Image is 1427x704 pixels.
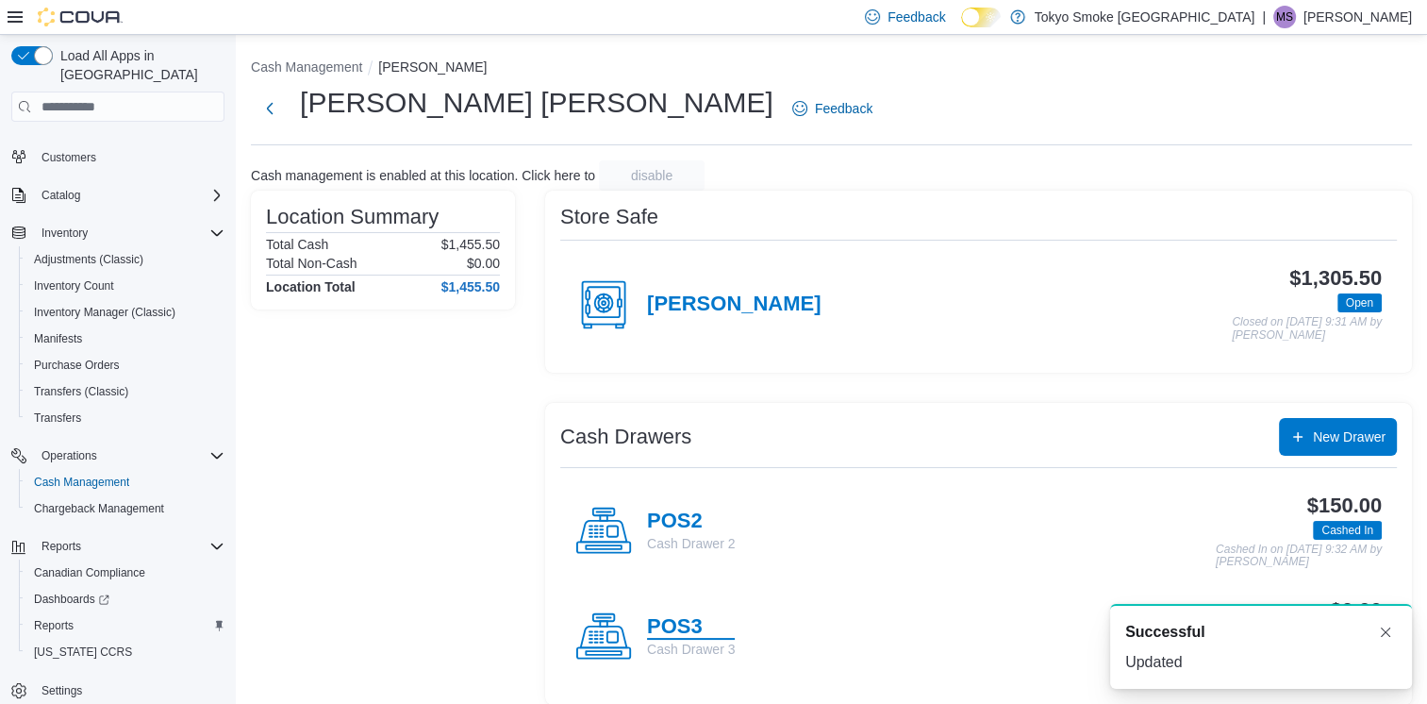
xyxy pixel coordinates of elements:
button: Transfers (Classic) [19,378,232,405]
p: Cash management is enabled at this location. Click here to [251,168,595,183]
span: Cashed In [1321,522,1373,539]
a: Manifests [26,327,90,350]
span: Feedback [888,8,945,26]
button: Chargeback Management [19,495,232,522]
span: Inventory [41,226,88,241]
span: Reports [34,618,74,633]
button: Catalog [34,184,88,207]
h4: [PERSON_NAME] [647,293,821,317]
span: Transfers [26,407,224,429]
button: Settings [4,677,232,704]
span: [US_STATE] CCRS [34,645,132,660]
p: Tokyo Smoke [GEOGRAPHIC_DATA] [1035,6,1255,28]
button: Transfers [19,405,232,431]
span: Transfers [34,411,81,426]
span: Inventory Manager (Classic) [34,305,175,320]
span: Chargeback Management [26,497,224,520]
span: Catalog [34,184,224,207]
a: Adjustments (Classic) [26,248,151,271]
span: Customers [41,150,96,165]
h6: Total Non-Cash [266,256,357,271]
span: Load All Apps in [GEOGRAPHIC_DATA] [53,46,224,84]
span: Manifests [26,327,224,350]
a: Customers [34,146,104,169]
span: Cashed In [1313,521,1382,540]
button: [PERSON_NAME] [378,59,487,75]
span: Operations [34,444,224,467]
h4: POS3 [647,615,735,640]
button: Customers [4,143,232,171]
a: Purchase Orders [26,354,127,377]
span: Cash Management [26,471,224,494]
span: Reports [41,539,81,554]
div: Notification [1125,621,1397,644]
span: Dashboards [34,592,109,607]
button: [US_STATE] CCRS [19,639,232,665]
h6: Total Cash [266,237,328,252]
a: [US_STATE] CCRS [26,641,140,663]
span: Dark Mode [961,27,962,28]
h1: [PERSON_NAME] [PERSON_NAME] [300,84,773,122]
p: Closed on [DATE] 9:31 AM by [PERSON_NAME] [1232,316,1382,342]
img: Cova [38,8,123,26]
button: New Drawer [1279,418,1397,456]
a: Settings [34,679,90,702]
a: Inventory Count [26,275,122,297]
span: Inventory Manager (Classic) [26,301,224,324]
span: Adjustments (Classic) [26,248,224,271]
a: Chargeback Management [26,497,172,520]
span: Settings [34,679,224,702]
button: Manifests [19,326,232,352]
span: Transfers (Classic) [26,380,224,403]
input: Dark Mode [961,8,1001,27]
h4: Location Total [266,279,356,294]
span: Transfers (Classic) [34,384,128,399]
span: Reports [34,535,224,558]
button: Purchase Orders [19,352,232,378]
span: Adjustments (Classic) [34,252,143,267]
div: Updated [1125,651,1397,674]
span: Canadian Compliance [34,565,145,580]
span: Cash Management [34,475,129,490]
span: Manifests [34,331,82,346]
button: Reports [34,535,89,558]
span: Inventory [34,222,224,244]
span: Washington CCRS [26,641,224,663]
button: Canadian Compliance [19,560,232,586]
a: Canadian Compliance [26,562,153,584]
p: $1,455.50 [441,237,500,252]
span: Chargeback Management [34,501,164,516]
button: Next [251,90,289,127]
button: Cash Management [19,469,232,495]
p: $0.00 [467,256,500,271]
p: Cash Drawer 2 [647,534,735,553]
span: Feedback [815,99,872,118]
button: Cash Management [251,59,362,75]
a: Transfers [26,407,89,429]
button: Adjustments (Classic) [19,246,232,273]
span: Purchase Orders [26,354,224,377]
p: Cash Drawer 3 [647,640,735,659]
span: Canadian Compliance [26,562,224,584]
span: Purchase Orders [34,358,120,373]
span: Catalog [41,188,80,203]
button: Inventory [4,220,232,246]
h3: Cash Drawers [560,426,691,448]
a: Feedback [785,90,880,127]
button: Reports [4,533,232,560]
span: Operations [41,448,97,463]
button: Reports [19,612,232,639]
span: Open [1346,294,1373,311]
button: Operations [4,443,232,469]
a: Cash Management [26,471,137,494]
h4: POS2 [647,510,735,534]
h4: $1,455.50 [441,279,500,294]
span: disable [631,166,672,185]
h3: $1,305.50 [1289,267,1382,290]
span: Inventory Count [34,278,114,293]
button: disable [599,160,705,191]
button: Dismiss toast [1374,621,1397,644]
button: Operations [34,444,105,467]
p: Cashed In on [DATE] 9:32 AM by [PERSON_NAME] [1216,544,1382,569]
a: Transfers (Classic) [26,380,136,403]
